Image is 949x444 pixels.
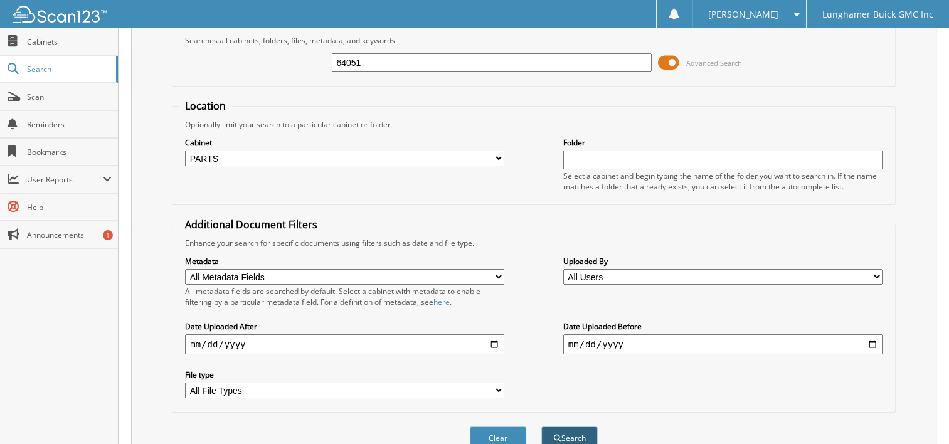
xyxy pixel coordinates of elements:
input: start [185,334,504,354]
span: Scan [27,92,112,102]
span: Bookmarks [27,147,112,157]
span: Reminders [27,119,112,130]
span: Announcements [27,230,112,240]
span: Cabinets [27,36,112,47]
label: File type [185,369,504,380]
label: Folder [563,137,883,148]
div: Enhance your search for specific documents using filters such as date and file type. [179,238,889,248]
a: here [433,297,450,307]
label: Date Uploaded Before [563,321,883,332]
label: Date Uploaded After [185,321,504,332]
span: Lunghamer Buick GMC Inc [822,11,933,18]
span: [PERSON_NAME] [708,11,778,18]
label: Cabinet [185,137,504,148]
div: 1 [103,230,113,240]
input: end [563,334,883,354]
div: Optionally limit your search to a particular cabinet or folder [179,119,889,130]
img: scan123-logo-white.svg [13,6,107,23]
label: Metadata [185,256,504,267]
legend: Additional Document Filters [179,218,324,231]
legend: Location [179,99,232,113]
span: User Reports [27,174,103,185]
div: All metadata fields are searched by default. Select a cabinet with metadata to enable filtering b... [185,286,504,307]
div: Searches all cabinets, folders, files, metadata, and keywords [179,35,889,46]
div: Select a cabinet and begin typing the name of the folder you want to search in. If the name match... [563,171,883,192]
iframe: Chat Widget [886,384,949,444]
span: Search [27,64,110,75]
span: Help [27,202,112,213]
label: Uploaded By [563,256,883,267]
span: Advanced Search [686,58,742,68]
